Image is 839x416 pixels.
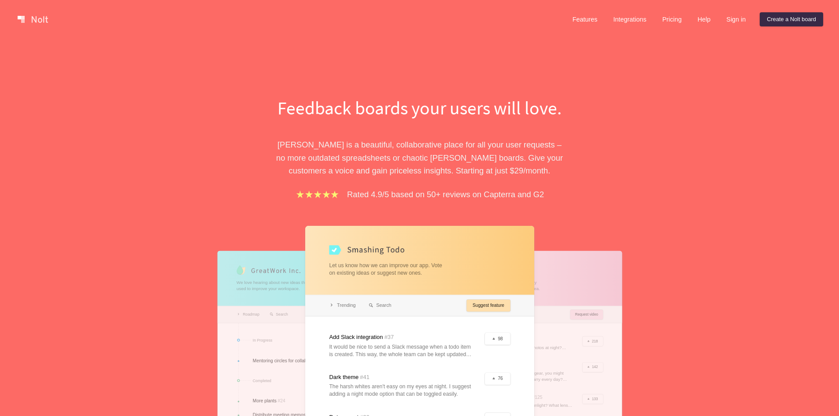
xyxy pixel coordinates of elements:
[565,12,605,26] a: Features
[760,12,823,26] a: Create a Nolt board
[691,12,718,26] a: Help
[719,12,753,26] a: Sign in
[606,12,653,26] a: Integrations
[295,189,340,199] img: stars.b067e34983.png
[347,188,544,201] p: Rated 4.9/5 based on 50+ reviews on Capterra and G2
[655,12,689,26] a: Pricing
[268,138,572,177] p: [PERSON_NAME] is a beautiful, collaborative place for all your user requests – no more outdated s...
[268,95,572,121] h1: Feedback boards your users will love.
